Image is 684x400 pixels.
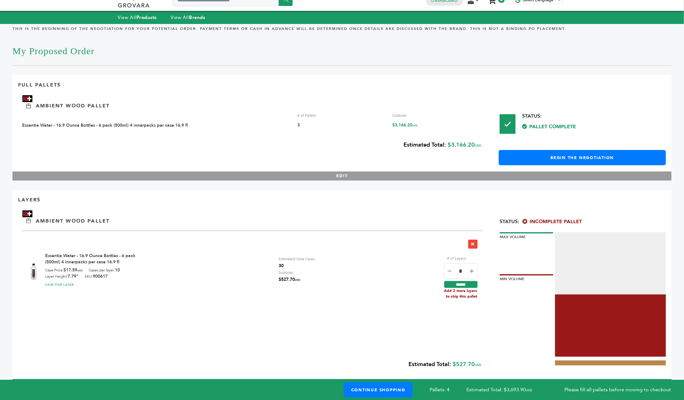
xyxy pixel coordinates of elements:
[18,357,481,373] div: $527.70
[297,113,388,118] div: # of Pallets
[26,219,31,223] img: Ambient
[279,276,300,284] span: $527.70
[475,363,481,367] span: USD
[295,278,300,282] span: USD
[444,288,478,299] div: Add 2 more layers to ship this pallet
[18,95,37,102] img: Brand Name
[344,382,413,398] a: Continue Shopping
[45,253,135,265] a: Essentia Water - 16.9 Ounce Bottles - 6 pack (500ml) 4 innerpacks per case 16.9 fl
[45,283,74,287] a: SAVE FOR LATER
[403,141,446,149] b: Estimated Total:
[392,113,483,118] div: Subtotal
[36,102,110,109] p: Ambient Wood Pallet
[12,36,672,66] h1: My Proposed Order
[522,218,582,225] span: Incomplete Pallet
[500,113,666,130] div: Status:
[85,274,108,279] div: SKU:
[26,104,31,108] img: Ambient
[18,137,481,153] div: $3,166.20
[45,274,78,279] div: Layer Height:
[444,255,469,262] label: # of Layers
[564,386,671,393] span: Please fill all pallets before moving to checkout
[12,172,672,181] button: EDIT
[93,273,108,279] b: 900617
[64,267,83,273] b: $17.59
[279,269,300,284] div: Subtotal
[475,144,481,148] span: USD
[77,269,83,272] span: USD
[500,123,666,130] span: Pallet Complete
[392,122,483,129] div: $3,166.20
[68,273,78,279] b: 7.79"
[408,360,451,368] b: Estimated Total:
[45,267,83,274] div: Case Price:
[279,262,315,269] span: 30
[22,122,188,128] a: Essentia Water - 16.9 Ounce Bottles - 6 pack (500ml) 4 innerpacks per case 16.9 fl
[279,256,315,269] div: Estimated Total Cases
[500,114,516,134] img: Pallet-Icons-01.png
[136,14,157,21] strong: Products
[18,210,37,217] img: Brand Name
[36,218,110,224] p: Ambient Wood Pallet
[115,267,120,273] b: 10
[189,14,205,21] strong: Brands
[18,82,61,88] p: Full Pallets
[500,214,666,225] div: Status:
[171,14,205,21] a: View AllBrands
[118,14,157,21] a: View AllProducts
[499,150,666,165] a: Begin the Negotiation
[12,26,672,36] h4: This is the beginning of the negotiation for your potential order. Payment terms or cash in advan...
[297,122,388,129] div: 3
[466,386,549,393] span: Estimated Total: $3,693.90
[500,274,553,282] div: Min Volume
[526,388,532,393] span: USD
[412,124,417,127] span: USD
[12,379,672,388] button: CLOSE
[18,196,40,203] p: Layers
[430,386,450,393] span: Pallets: 4
[89,267,120,274] div: Cases per layer:
[500,232,553,240] div: Max Volume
